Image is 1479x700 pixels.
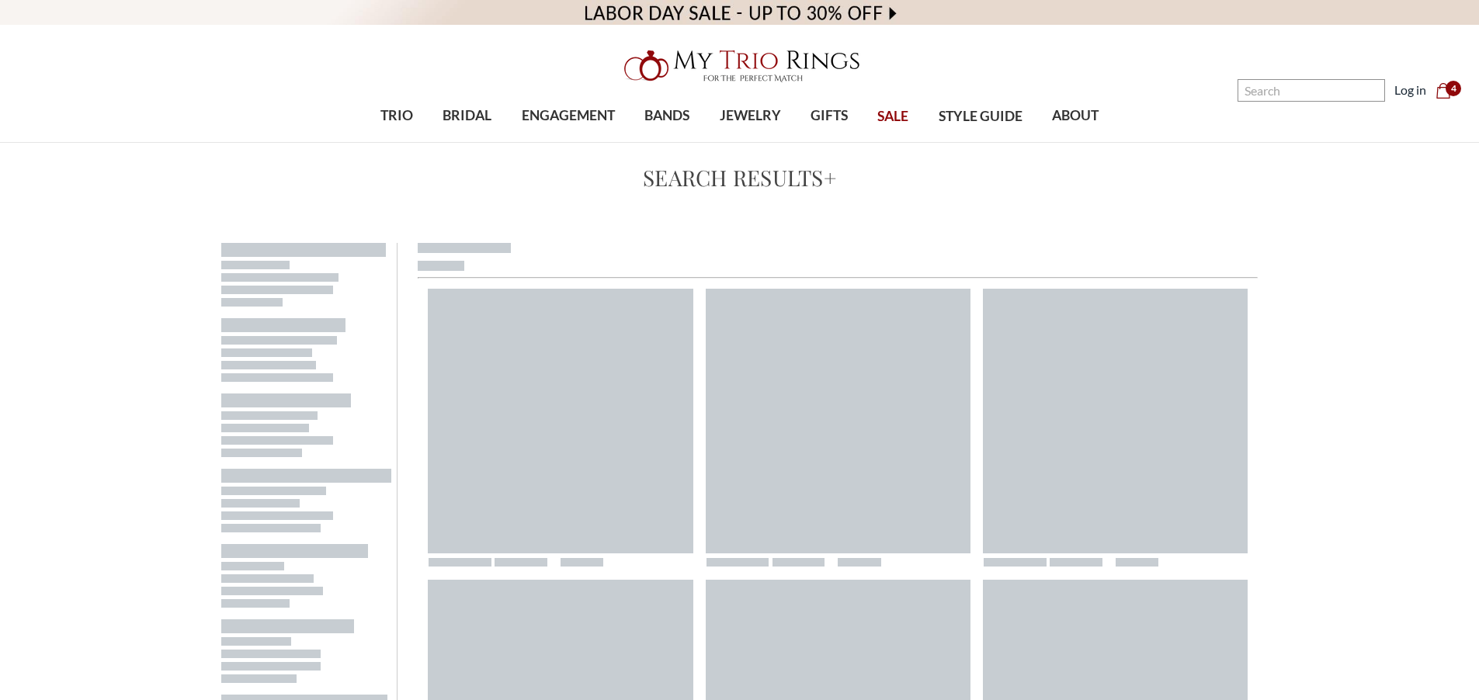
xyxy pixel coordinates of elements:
[923,92,1036,142] a: STYLE GUIDE
[429,41,1050,91] a: My Trio Rings
[366,91,428,141] a: TRIO
[1052,106,1099,126] span: ABOUT
[742,141,758,143] button: submenu toggle
[389,141,404,143] button: submenu toggle
[561,141,576,143] button: submenu toggle
[877,106,908,126] span: SALE
[704,91,795,141] a: JEWELRY
[821,141,837,143] button: submenu toggle
[939,106,1022,126] span: STYLE GUIDE
[1394,81,1426,99] a: Log in
[644,106,689,126] span: BANDS
[460,141,475,143] button: submenu toggle
[1068,141,1083,143] button: submenu toggle
[1037,91,1113,141] a: ABOUT
[428,91,506,141] a: BRIDAL
[507,91,630,141] a: ENGAGEMENT
[1446,81,1461,96] span: 4
[190,161,1290,194] h1: Search Results+
[811,106,848,126] span: GIFTS
[863,92,923,142] a: SALE
[443,106,491,126] span: BRIDAL
[630,91,704,141] a: BANDS
[1238,79,1385,102] input: Search
[1436,83,1451,99] svg: cart.cart_preview
[522,106,615,126] span: ENGAGEMENT
[796,91,863,141] a: GIFTS
[1436,81,1460,99] a: Cart with 0 items
[616,41,864,91] img: My Trio Rings
[659,141,675,143] button: submenu toggle
[720,106,781,126] span: JEWELRY
[380,106,413,126] span: TRIO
